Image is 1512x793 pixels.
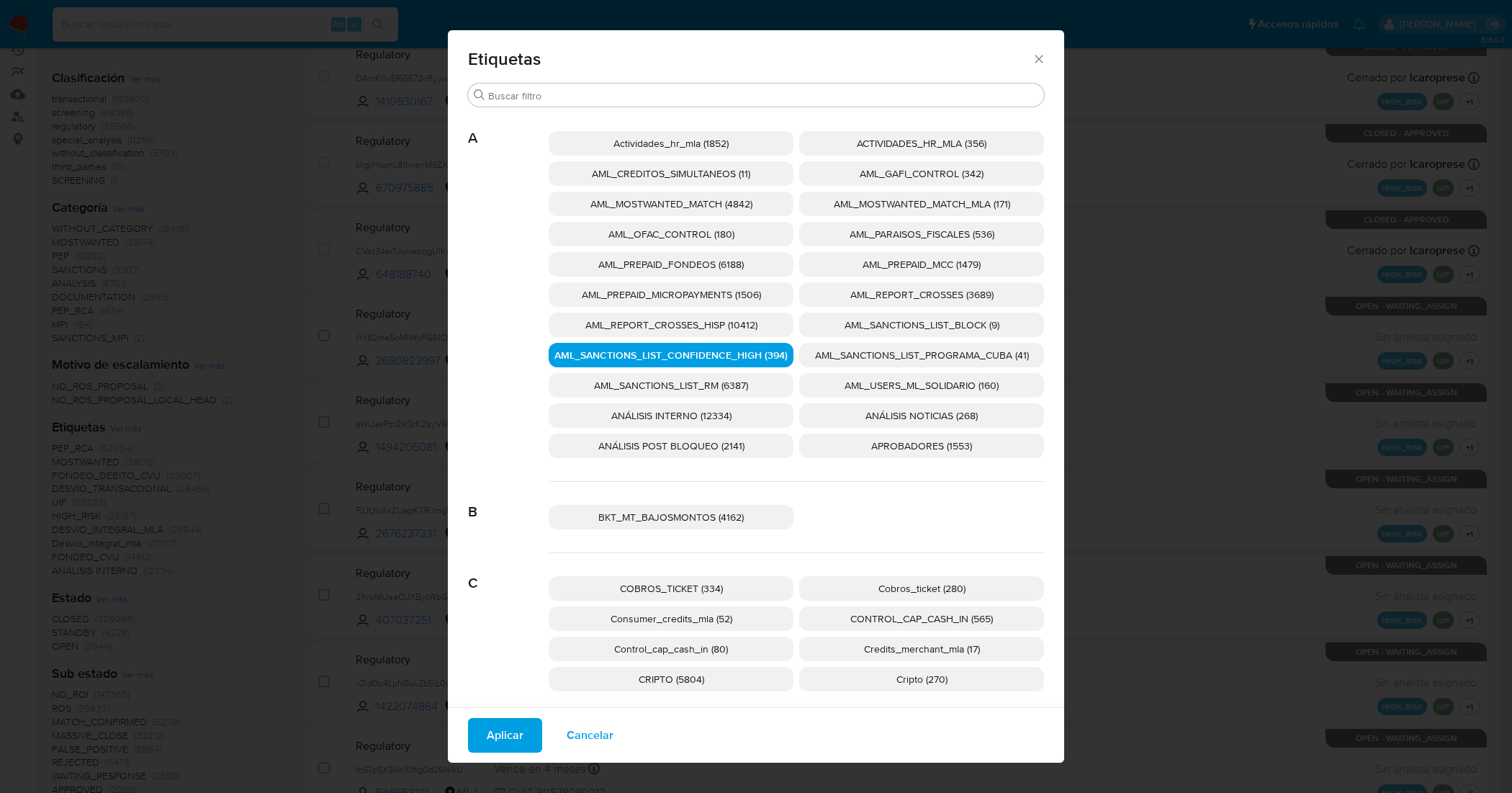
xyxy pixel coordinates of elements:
[878,581,966,596] span: Cobros_ticket (280)
[857,136,986,151] span: ACTIVIDADES_HR_MLA (356)
[468,553,549,592] span: C
[799,606,1044,631] div: CONTROL_CAP_CASH_IN (565)
[549,403,793,428] div: ANÁLISIS INTERNO (12334)
[549,667,793,691] div: CRIPTO (5804)
[549,373,793,398] div: AML_SANCTIONS_LIST_RM (6387)
[863,257,981,272] span: AML_PREPAID_MCC (1479)
[549,576,793,601] div: COBROS_TICKET (334)
[549,637,793,661] div: Control_cap_cash_in (80)
[799,222,1044,246] div: AML_PARAISOS_FISCALES (536)
[549,313,793,337] div: AML_REPORT_CROSSES_HISP (10412)
[799,252,1044,277] div: AML_PREPAID_MCC (1479)
[598,439,744,453] span: ANÁLISIS POST BLOQUEO (2141)
[549,282,793,307] div: AML_PREPAID_MICROPAYMENTS (1506)
[549,606,793,631] div: Consumer_credits_mla (52)
[799,434,1044,458] div: APROBADORES (1553)
[487,720,523,751] span: Aplicar
[799,192,1044,216] div: AML_MOSTWANTED_MATCH_MLA (171)
[799,161,1044,186] div: AML_GAFI_CONTROL (342)
[554,348,788,362] span: AML_SANCTIONS_LIST_CONFIDENCE_HIGH (394)
[582,287,761,302] span: AML_PREPAID_MICROPAYMENTS (1506)
[598,257,744,272] span: AML_PREPAID_FONDEOS (6188)
[799,403,1044,428] div: ANÁLISIS NOTICIAS (268)
[871,439,972,453] span: APROBADORES (1553)
[549,161,793,186] div: AML_CREDITOS_SIMULTANEOS (11)
[468,108,549,147] span: A
[613,136,729,151] span: Actividades_hr_mla (1852)
[598,510,744,524] span: BKT_MT_BAJOSMONTOS (4162)
[850,287,994,302] span: AML_REPORT_CROSSES (3689)
[468,718,542,753] button: Aplicar
[845,378,999,393] span: AML_USERS_ML_SOLIDARIO (160)
[799,282,1044,307] div: AML_REPORT_CROSSES (3689)
[850,227,994,241] span: AML_PARAISOS_FISCALES (536)
[611,408,732,423] span: ANÁLISIS INTERNO (12334)
[815,348,1029,362] span: AML_SANCTIONS_LIST_PROGRAMA_CUBA (41)
[799,637,1044,661] div: Credits_merchant_mla (17)
[860,166,984,181] span: AML_GAFI_CONTROL (342)
[850,611,993,626] span: CONTROL_CAP_CASH_IN (565)
[799,373,1044,398] div: AML_USERS_ML_SOLIDARIO (160)
[549,252,793,277] div: AML_PREPAID_FONDEOS (6188)
[614,642,728,656] span: Control_cap_cash_in (80)
[611,611,732,626] span: Consumer_credits_mla (52)
[799,576,1044,601] div: Cobros_ticket (280)
[1032,52,1045,65] button: Cerrar
[468,482,549,521] span: B
[845,318,999,332] span: AML_SANCTIONS_LIST_BLOCK (9)
[549,505,793,529] div: BKT_MT_BAJOSMONTOS (4162)
[799,131,1044,156] div: ACTIVIDADES_HR_MLA (356)
[549,434,793,458] div: ANÁLISIS POST BLOQUEO (2141)
[468,50,1032,68] span: Etiquetas
[799,313,1044,337] div: AML_SANCTIONS_LIST_BLOCK (9)
[567,720,613,751] span: Cancelar
[548,718,632,753] button: Cancelar
[620,581,723,596] span: COBROS_TICKET (334)
[864,642,980,656] span: Credits_merchant_mla (17)
[799,343,1044,367] div: AML_SANCTIONS_LIST_PROGRAMA_CUBA (41)
[865,408,978,423] span: ANÁLISIS NOTICIAS (268)
[590,197,752,211] span: AML_MOSTWANTED_MATCH (4842)
[594,378,748,393] span: AML_SANCTIONS_LIST_RM (6387)
[799,667,1044,691] div: Cripto (270)
[474,89,485,101] button: Buscar
[549,192,793,216] div: AML_MOSTWANTED_MATCH (4842)
[488,89,1038,102] input: Buscar filtro
[549,222,793,246] div: AML_OFAC_CONTROL (180)
[834,197,1010,211] span: AML_MOSTWANTED_MATCH_MLA (171)
[585,318,757,332] span: AML_REPORT_CROSSES_HISP (10412)
[592,166,750,181] span: AML_CREDITOS_SIMULTANEOS (11)
[549,131,793,156] div: Actividades_hr_mla (1852)
[608,227,734,241] span: AML_OFAC_CONTROL (180)
[896,672,948,686] span: Cripto (270)
[549,343,793,367] div: AML_SANCTIONS_LIST_CONFIDENCE_HIGH (394)
[639,672,704,686] span: CRIPTO (5804)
